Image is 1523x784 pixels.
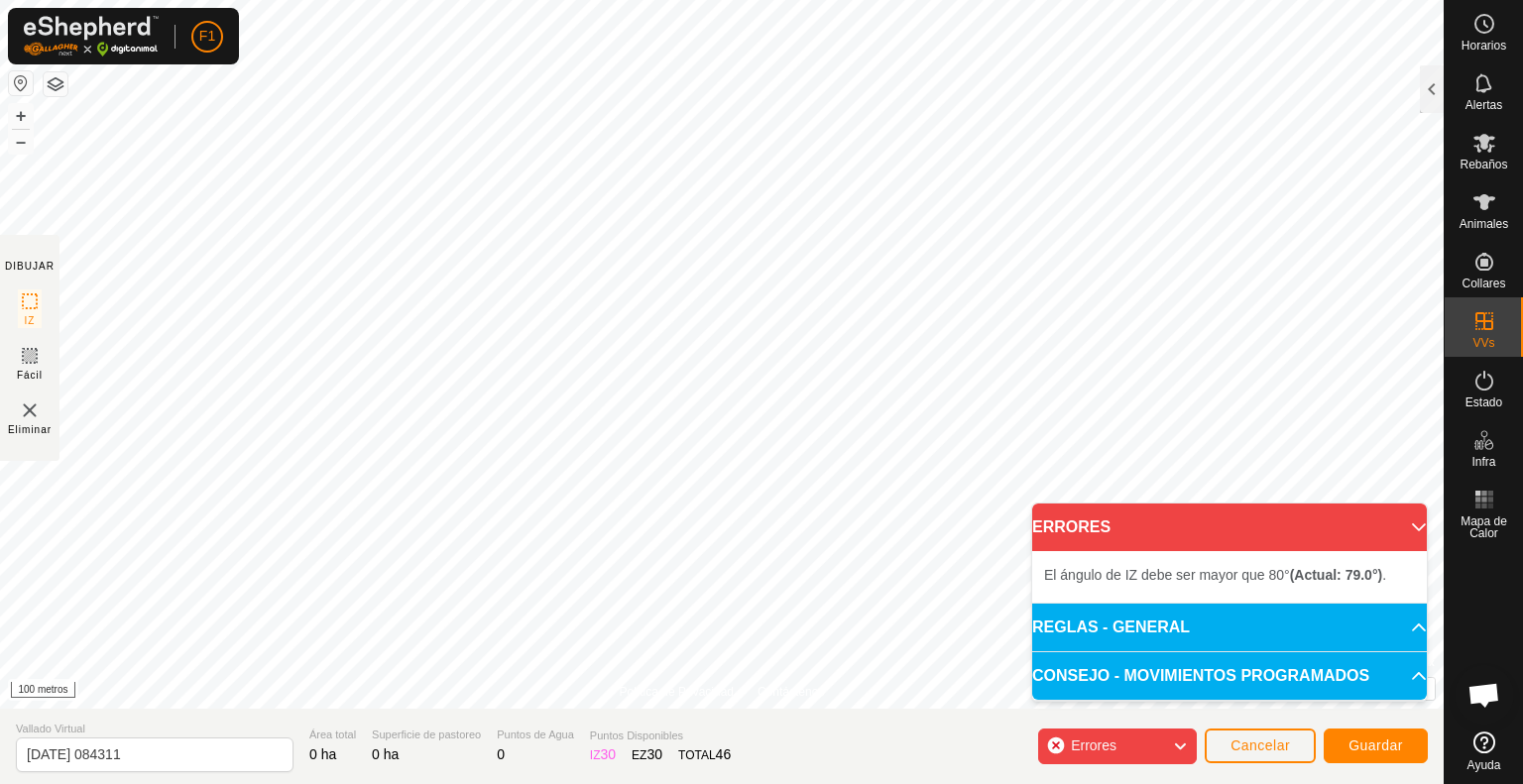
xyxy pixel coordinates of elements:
font: Mapa de Calor [1461,514,1507,540]
font: El ángulo de IZ debe ser mayor que 80° [1044,567,1290,583]
font: IZ [590,748,601,762]
button: – [9,130,33,154]
font: ERRORES [1032,518,1111,535]
p-accordion-header: ERRORES [1032,504,1427,551]
font: 0 ha [309,746,336,762]
font: Collares [1462,277,1505,290]
p-accordion-content: ERRORES [1032,551,1427,603]
font: Superficie de pastoreo [372,728,481,740]
font: VVs [1472,336,1494,350]
font: IZ [25,315,36,326]
a: Política de Privacidad [620,683,734,701]
font: Estado [1465,395,1502,409]
font: Puntos de Agua [497,728,574,740]
font: Eliminar [8,424,52,435]
font: Animales [1460,217,1508,231]
a: Ayuda [1445,724,1523,779]
font: REGLAS - GENERAL [1032,618,1190,635]
button: Guardar [1324,728,1428,763]
button: Restablecer Mapa [9,71,33,95]
font: + [16,105,27,126]
font: Alertas [1465,98,1502,112]
font: CONSEJO - MOVIMIENTOS PROGRAMADOS [1032,667,1369,684]
font: 0 ha [372,746,399,762]
img: Logotipo de Gallagher [24,16,159,56]
font: Infra [1471,455,1495,469]
font: Errores [1071,737,1116,753]
font: Puntos Disponibles [590,729,683,741]
div: Chat abierto [1455,665,1514,725]
font: 46 [716,746,732,762]
font: DIBUJAR [5,261,55,272]
font: Área total [309,728,356,740]
font: Fácil [17,370,43,381]
p-accordion-header: CONSEJO - MOVIMIENTOS PROGRAMADOS [1032,652,1427,700]
button: Cancelar [1205,728,1316,763]
font: 30 [601,746,617,762]
font: F1 [199,28,215,44]
font: Vallado Virtual [16,723,85,734]
font: – [16,131,26,152]
font: Ayuda [1467,758,1501,772]
font: EZ [632,748,646,762]
font: . [1382,567,1386,583]
font: Política de Privacidad [620,685,734,699]
font: Cancelar [1230,737,1290,753]
font: TOTAL [678,748,716,762]
font: Horarios [1462,39,1506,53]
img: VV [18,398,42,422]
font: (Actual: 79.0°) [1290,567,1383,583]
p-accordion-header: REGLAS - GENERAL [1032,604,1427,651]
font: Rebaños [1460,158,1507,171]
font: Guardar [1348,737,1403,753]
a: Contáctenos [758,683,824,701]
button: + [9,104,33,128]
font: Contáctenos [758,685,824,699]
font: 0 [497,746,505,762]
button: Capas del Mapa [44,72,67,96]
font: 30 [646,746,662,762]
